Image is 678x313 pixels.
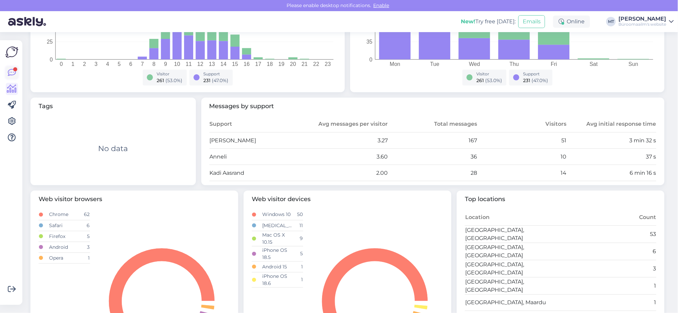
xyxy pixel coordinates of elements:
[209,133,299,149] td: [PERSON_NAME]
[293,272,303,287] td: 1
[299,133,388,149] td: 3.27
[80,220,90,231] td: 6
[83,61,86,67] tspan: 2
[465,243,561,260] td: [GEOGRAPHIC_DATA], [GEOGRAPHIC_DATA]
[212,77,229,83] span: ( 47.0 %)
[157,71,183,77] div: Visitor
[164,61,167,67] tspan: 9
[485,77,502,83] span: ( 53.0 %)
[157,77,164,83] span: 261
[551,61,557,67] tspan: Fri
[49,231,80,242] td: Firefox
[561,260,656,277] td: 3
[293,261,303,272] td: 1
[197,61,203,67] tspan: 12
[567,133,656,149] td: 3 min 32 s
[469,61,480,67] tspan: Wed
[293,246,303,261] td: 5
[390,61,400,67] tspan: Mon
[518,15,545,28] button: Emails
[477,71,502,77] div: Visitor
[618,22,666,27] div: Büroomaailm's website
[5,46,18,58] img: Askly Logo
[262,209,293,220] td: Windows 10
[209,61,215,67] tspan: 13
[629,61,638,67] tspan: Sun
[47,39,53,45] tspan: 25
[118,61,121,67] tspan: 5
[465,195,656,204] span: Top locations
[60,61,63,67] tspan: 0
[49,252,80,263] td: Opera
[204,77,211,83] span: 231
[567,165,656,181] td: 6 min 16 s
[477,149,567,165] td: 10
[313,61,319,67] tspan: 22
[80,231,90,242] td: 5
[561,209,656,225] th: Count
[299,165,388,181] td: 2.00
[299,116,388,133] th: Avg messages per visitor
[567,116,656,133] th: Avg initial response time
[561,243,656,260] td: 6
[166,77,183,83] span: ( 53.0 %)
[369,56,372,62] tspan: 0
[262,220,293,231] td: [MEDICAL_DATA]
[255,61,261,67] tspan: 17
[388,149,477,165] td: 36
[174,61,180,67] tspan: 10
[461,18,475,25] b: New!
[290,61,296,67] tspan: 20
[262,246,293,261] td: iPhone OS 18.5
[477,133,567,149] td: 51
[606,17,616,26] div: MT
[477,116,567,133] th: Visitors
[465,294,561,311] td: [GEOGRAPHIC_DATA], Maardu
[80,209,90,220] td: 62
[523,77,530,83] span: 231
[267,61,273,67] tspan: 18
[523,71,548,77] div: Support
[49,242,80,252] td: Android
[221,61,227,67] tspan: 14
[278,61,285,67] tspan: 19
[293,209,303,220] td: 50
[590,61,598,67] tspan: Sat
[209,165,299,181] td: Kadi Aasrand
[39,195,230,204] span: Web visitor browsers
[561,225,656,243] td: 53
[209,116,299,133] th: Support
[106,61,109,67] tspan: 4
[465,277,561,294] td: [GEOGRAPHIC_DATA], [GEOGRAPHIC_DATA]
[129,61,132,67] tspan: 6
[301,61,308,67] tspan: 21
[153,61,156,67] tspan: 8
[98,143,128,154] div: No data
[477,77,484,83] span: 261
[371,2,391,8] span: Enable
[244,61,250,67] tspan: 16
[618,16,674,27] a: [PERSON_NAME]Büroomaailm's website
[325,61,331,67] tspan: 23
[71,61,74,67] tspan: 1
[293,220,303,231] td: 11
[430,61,439,67] tspan: Tue
[49,220,80,231] td: Safari
[50,56,53,62] tspan: 0
[465,260,561,277] td: [GEOGRAPHIC_DATA], [GEOGRAPHIC_DATA]
[262,231,293,246] td: Mac OS X 10.15
[366,39,372,45] tspan: 35
[618,16,666,22] div: [PERSON_NAME]
[388,133,477,149] td: 167
[232,61,238,67] tspan: 15
[80,252,90,263] td: 1
[553,16,590,28] div: Online
[94,61,97,67] tspan: 3
[293,231,303,246] td: 9
[204,71,229,77] div: Support
[252,195,443,204] span: Web visitor devices
[510,61,519,67] tspan: Thu
[477,165,567,181] td: 14
[186,61,192,67] tspan: 11
[49,209,80,220] td: Chrome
